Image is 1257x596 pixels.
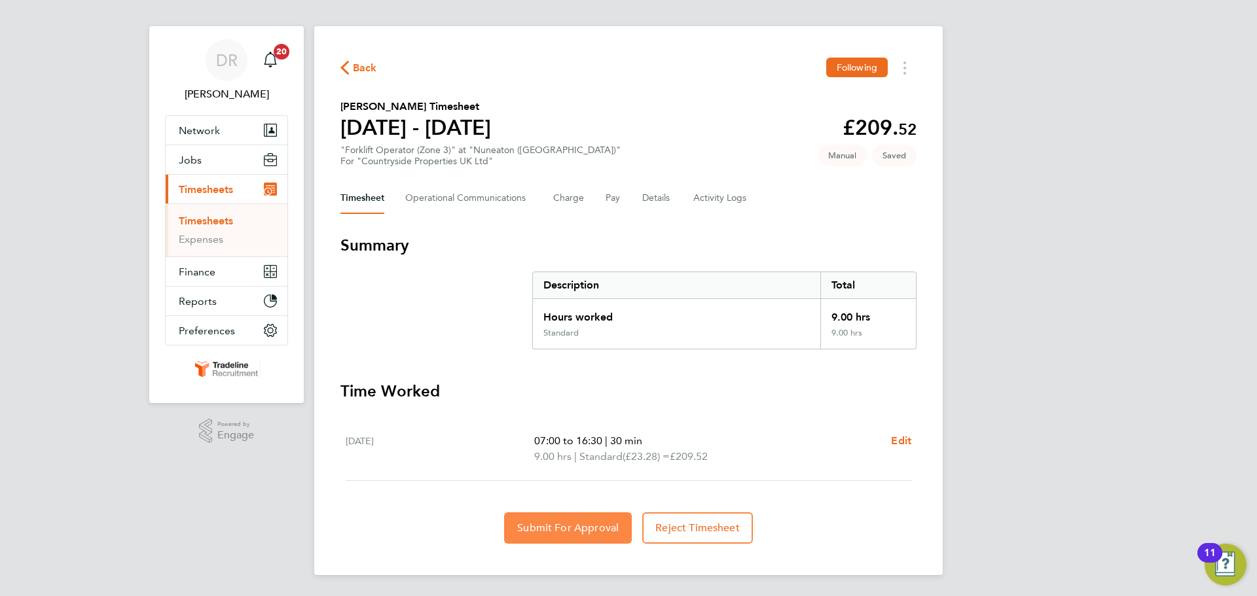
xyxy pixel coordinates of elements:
div: For "Countryside Properties UK Ltd" [340,156,621,167]
span: 52 [898,120,917,139]
section: Timesheet [340,235,917,544]
div: Summary [532,272,917,349]
span: This timesheet was manually created. [818,145,867,166]
button: Timesheets Menu [893,58,917,78]
span: Demi Richens [165,86,288,102]
button: Submit For Approval [504,512,632,544]
span: Finance [179,266,215,278]
span: Powered by [217,419,254,430]
h1: [DATE] - [DATE] [340,114,491,141]
span: 9.00 hrs [534,450,572,463]
div: 11 [1204,553,1216,570]
div: Total [820,272,916,298]
div: Standard [543,328,579,338]
span: This timesheet is Saved. [872,145,917,166]
button: Pay [606,183,621,214]
div: Hours worked [533,299,820,328]
button: Activity Logs [693,183,748,214]
span: Back [353,60,377,76]
span: Preferences [179,324,235,337]
span: Engage [217,430,254,441]
h3: Summary [340,235,917,256]
span: Jobs [179,154,202,166]
span: Following [837,61,877,73]
h3: Time Worked [340,381,917,402]
span: Submit For Approval [517,521,619,535]
a: 20 [257,39,283,81]
button: Back [340,60,377,76]
span: | [605,434,608,447]
button: Finance [166,257,287,286]
span: | [574,450,577,463]
div: Description [533,272,820,298]
div: "Forklift Operator (Zone 3)" at "Nuneaton ([GEOGRAPHIC_DATA])" [340,145,621,167]
span: (£23.28) = [623,450,670,463]
span: Reject Timesheet [655,521,740,535]
button: Charge [553,183,585,214]
span: Reports [179,295,217,307]
a: Powered byEngage [199,419,255,444]
button: Timesheet [340,183,384,214]
app-decimal: £209. [843,115,917,140]
button: Reports [166,287,287,315]
h2: [PERSON_NAME] Timesheet [340,99,491,114]
div: [DATE] [346,433,534,465]
button: Operational Communications [405,183,532,214]
button: Following [826,58,888,77]
span: Standard [579,449,623,465]
nav: Main navigation [149,26,304,403]
div: Timesheets [166,203,287,256]
span: 30 min [610,434,642,447]
a: Timesheets [179,215,233,227]
span: 07:00 to 16:30 [534,434,602,447]
button: Preferences [166,316,287,345]
span: DR [216,52,238,69]
span: Edit [891,434,911,447]
button: Open Resource Center, 11 new notifications [1205,544,1247,586]
button: Details [642,183,672,214]
a: Expenses [179,233,223,245]
span: 20 [274,44,289,60]
div: 9.00 hrs [820,328,916,349]
span: Timesheets [179,183,233,196]
a: Go to home page [165,359,288,379]
a: DR[PERSON_NAME] [165,39,288,102]
span: Network [179,124,220,137]
img: tradelinerecruitment-logo-retina.png [192,359,261,379]
button: Network [166,116,287,145]
span: £209.52 [670,450,708,463]
a: Edit [891,433,911,449]
div: 9.00 hrs [820,299,916,328]
button: Jobs [166,145,287,174]
button: Timesheets [166,175,287,203]
button: Reject Timesheet [642,512,753,544]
